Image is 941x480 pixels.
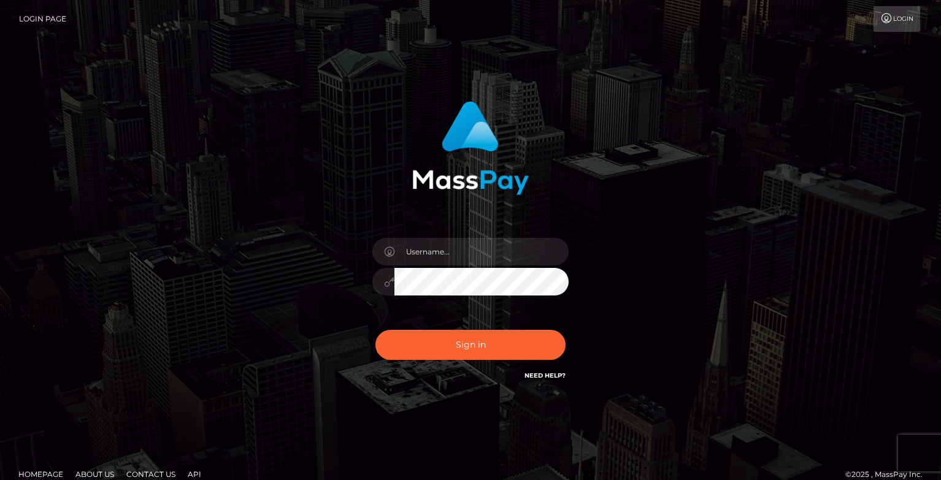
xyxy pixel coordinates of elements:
[375,330,566,360] button: Sign in
[412,101,529,195] img: MassPay Login
[874,6,920,32] a: Login
[19,6,66,32] a: Login Page
[524,371,566,379] a: Need Help?
[394,238,569,265] input: Username...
